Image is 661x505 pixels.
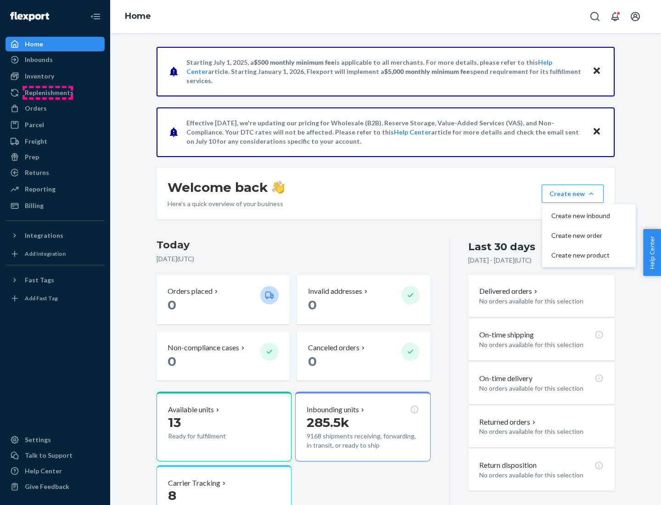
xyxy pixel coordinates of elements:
[468,240,535,254] div: Last 30 days
[168,179,285,196] h1: Welcome back
[6,52,105,67] a: Inbounds
[479,286,539,297] button: Delivered orders
[308,297,317,313] span: 0
[394,128,431,136] a: Help Center
[307,415,349,430] span: 285.5k
[186,58,583,85] p: Starting July 1, 2025, a is applicable to all merchants. For more details, please refer to this a...
[544,226,634,246] button: Create new order
[479,460,537,471] p: Return disposition
[6,150,105,164] a: Prep
[479,427,604,436] p: No orders available for this selection
[6,69,105,84] a: Inventory
[272,181,285,194] img: hand-wave emoji
[384,67,470,75] span: $5,000 monthly minimum fee
[25,250,66,258] div: Add Integration
[86,7,105,26] button: Close Navigation
[157,238,431,252] h3: Today
[6,118,105,132] a: Parcel
[479,384,604,393] p: No orders available for this selection
[186,118,583,146] p: Effective [DATE], we're updating our pricing for Wholesale (B2B), Reserve Storage, Value-Added Se...
[551,232,610,239] span: Create new order
[542,185,604,203] button: Create newCreate new inboundCreate new orderCreate new product
[157,331,290,381] button: Non-compliance cases 0
[157,254,431,264] p: [DATE] ( UTC )
[25,294,58,302] div: Add Fast Tag
[308,342,359,353] p: Canceled orders
[25,185,56,194] div: Reporting
[25,168,49,177] div: Returns
[6,134,105,149] a: Freight
[168,297,176,313] span: 0
[168,353,176,369] span: 0
[479,417,538,427] button: Returned orders
[168,478,220,488] p: Carrier Tracking
[551,213,610,219] span: Create new inbound
[25,120,44,129] div: Parcel
[157,275,290,324] button: Orders placed 0
[479,330,534,340] p: On-time shipping
[25,435,51,444] div: Settings
[626,7,644,26] button: Open account menu
[591,65,603,78] button: Close
[6,464,105,478] a: Help Center
[544,246,634,265] button: Create new product
[6,198,105,213] a: Billing
[6,101,105,116] a: Orders
[25,482,69,491] div: Give Feedback
[6,228,105,243] button: Integrations
[643,229,661,276] button: Help Center
[25,231,63,240] div: Integrations
[551,252,610,258] span: Create new product
[25,137,47,146] div: Freight
[586,7,604,26] button: Open Search Box
[6,182,105,196] a: Reporting
[168,342,239,353] p: Non-compliance cases
[25,152,39,162] div: Prep
[308,353,317,369] span: 0
[308,286,362,297] p: Invalid addresses
[479,340,604,349] p: No orders available for this selection
[468,256,532,265] p: [DATE] - [DATE] ( UTC )
[6,432,105,447] a: Settings
[307,432,419,450] p: 9168 shipments receiving, forwarding, in transit, or ready to ship
[168,415,181,430] span: 13
[118,3,158,30] ol: breadcrumbs
[25,72,54,81] div: Inventory
[25,39,43,49] div: Home
[168,488,176,503] span: 8
[6,37,105,51] a: Home
[25,466,62,476] div: Help Center
[479,471,604,480] p: No orders available for this selection
[125,11,151,21] a: Home
[25,451,73,460] div: Talk to Support
[297,331,430,381] button: Canceled orders 0
[297,275,430,324] button: Invalid addresses 0
[479,373,532,384] p: On-time delivery
[307,404,359,415] p: Inbounding units
[25,201,44,210] div: Billing
[6,247,105,261] a: Add Integration
[544,206,634,226] button: Create new inbound
[168,286,213,297] p: Orders placed
[6,85,105,100] a: Replenishments
[25,275,54,285] div: Fast Tags
[479,297,604,306] p: No orders available for this selection
[168,432,253,441] p: Ready for fulfillment
[6,291,105,306] a: Add Fast Tag
[591,125,603,139] button: Close
[6,165,105,180] a: Returns
[168,404,214,415] p: Available units
[6,479,105,494] button: Give Feedback
[25,88,73,97] div: Replenishments
[25,104,47,113] div: Orders
[25,55,53,64] div: Inbounds
[606,7,624,26] button: Open notifications
[168,199,285,208] p: Here’s a quick overview of your business
[6,448,105,463] a: Talk to Support
[10,12,49,21] img: Flexport logo
[254,58,335,66] span: $500 monthly minimum fee
[157,392,291,461] button: Available units13Ready for fulfillment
